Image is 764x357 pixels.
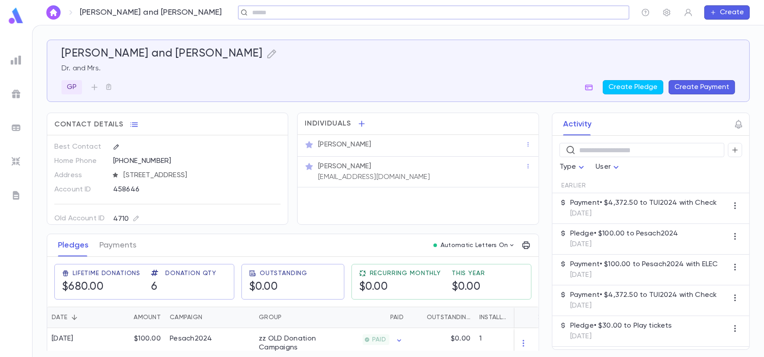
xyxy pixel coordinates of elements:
[170,334,212,343] div: Pesach2024
[54,154,106,168] p: Home Phone
[11,122,21,133] img: batches_grey.339ca447c9d9533ef1741baa751efc33.svg
[61,47,263,61] h5: [PERSON_NAME] and [PERSON_NAME]
[510,310,524,325] button: Sort
[202,310,217,325] button: Sort
[376,310,390,325] button: Sort
[11,55,21,65] img: reports_grey.c525e4749d1bce6a11f5fe2a8de1b229.svg
[54,120,123,129] span: Contact Details
[318,162,371,171] p: [PERSON_NAME]
[560,158,587,176] div: Type
[11,190,21,201] img: letters_grey.7941b92b52307dd3b8a917253454ce1c.svg
[11,89,21,99] img: campaigns_grey.99e729a5f7ee94e3726e6486bddda8f1.svg
[475,307,528,328] div: Installments
[52,307,67,328] div: Date
[570,301,717,310] p: [DATE]
[52,334,74,343] div: [DATE]
[441,242,508,249] p: Automatic Letters On
[47,307,107,328] div: Date
[67,310,82,325] button: Sort
[413,310,427,325] button: Sort
[54,168,106,183] p: Address
[282,310,296,325] button: Sort
[560,163,576,170] span: Type
[54,140,106,154] p: Best Contact
[408,307,475,328] div: Outstanding
[113,154,281,167] div: [PHONE_NUMBER]
[107,307,165,328] div: Amount
[570,240,678,249] p: [DATE]
[570,332,672,341] p: [DATE]
[305,119,351,128] span: Individuals
[58,234,89,256] button: Pledges
[359,280,388,294] h5: $0.00
[61,80,82,94] div: GP
[113,213,139,224] div: 4710
[704,5,750,20] button: Create
[596,163,611,170] span: User
[99,234,136,256] button: Payments
[570,271,718,280] p: [DATE]
[321,307,408,328] div: Paid
[669,80,735,94] button: Create Payment
[73,270,140,277] span: Lifetime Donations
[7,7,25,24] img: logo
[113,183,245,196] div: 458646
[254,307,321,328] div: Group
[61,64,735,73] p: Dr. and Mrs.
[318,173,429,182] p: [EMAIL_ADDRESS][DOMAIN_NAME]
[561,182,586,189] span: Earlier
[11,156,21,167] img: imports_grey.530a8a0e642e233f2baf0ef88e8c9fcb.svg
[427,307,470,328] div: Outstanding
[390,307,404,328] div: Paid
[368,336,389,343] span: PAID
[570,199,717,207] p: Payment • $4,372.50 to TUI2024 with Check
[570,321,672,330] p: Pledge • $30.00 to Play tickets
[165,270,217,277] span: Donation Qty
[370,270,441,277] span: Recurring Monthly
[54,211,106,226] p: Old Account ID
[596,158,621,176] div: User
[67,83,77,92] p: GP
[430,239,519,252] button: Automatic Letters On
[170,307,202,328] div: Campaign
[318,140,371,149] p: [PERSON_NAME]
[151,280,158,294] h5: 6
[62,280,104,294] h5: $680.00
[570,209,717,218] p: [DATE]
[452,270,485,277] span: This Year
[563,113,592,135] button: Activity
[603,80,663,94] button: Create Pledge
[48,9,59,16] img: home_white.a664292cf8c1dea59945f0da9f25487c.svg
[479,307,510,328] div: Installments
[134,307,161,328] div: Amount
[570,291,717,300] p: Payment • $4,372.50 to TUI2024 with Check
[119,310,134,325] button: Sort
[259,334,317,352] div: zz OLD Donation Campaigns
[570,229,678,238] p: Pledge • $100.00 to Pesach2024
[570,260,718,269] p: Payment • $100.00 to Pesach2024 with ELEC
[452,280,481,294] h5: $0.00
[80,8,222,17] p: [PERSON_NAME] and [PERSON_NAME]
[54,183,106,197] p: Account ID
[260,270,307,277] span: Outstanding
[259,307,282,328] div: Group
[120,171,282,180] span: [STREET_ADDRESS]
[165,307,254,328] div: Campaign
[451,334,470,343] p: $0.00
[249,280,278,294] h5: $0.00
